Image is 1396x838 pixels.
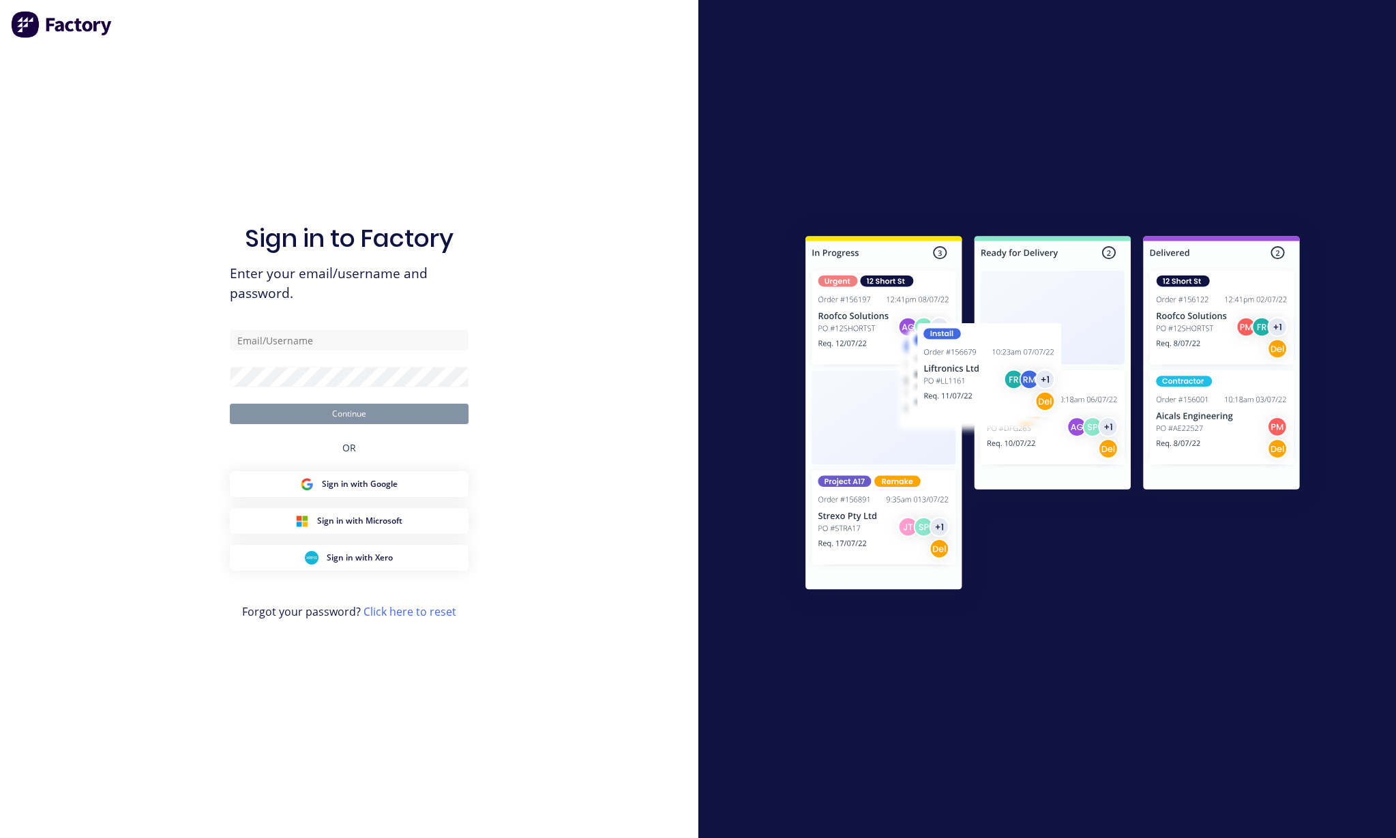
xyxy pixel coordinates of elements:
h1: Sign in to Factory [245,224,454,253]
img: Sign in [775,209,1330,622]
button: Google Sign inSign in with Google [230,471,469,497]
button: Microsoft Sign inSign in with Microsoft [230,508,469,534]
button: Xero Sign inSign in with Xero [230,545,469,571]
span: Sign in with Google [322,478,398,490]
img: Microsoft Sign in [295,514,309,528]
span: Forgot your password? [242,603,456,620]
img: Factory [11,11,113,38]
span: Sign in with Xero [327,552,393,564]
a: Click here to reset [363,604,456,619]
input: Email/Username [230,330,469,350]
span: Enter your email/username and password. [230,264,469,303]
img: Google Sign in [300,477,314,491]
img: Xero Sign in [305,551,318,565]
button: Continue [230,404,469,424]
div: OR [342,424,356,471]
span: Sign in with Microsoft [317,515,402,527]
